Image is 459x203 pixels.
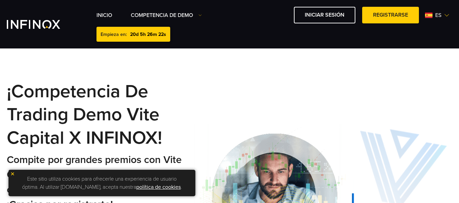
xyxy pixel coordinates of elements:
[362,7,419,23] a: Registrarse
[136,184,181,190] a: política de cookies
[101,32,127,37] span: Empieza en:
[432,11,444,19] span: es
[130,32,166,37] span: 20d 5h 26m 22s
[7,20,76,29] a: INFINOX Vite
[12,173,192,193] p: Este sitio utiliza cookies para ofrecerle una experiencia de usuario óptima. Al utilizar [DOMAIN_...
[294,7,355,23] a: Iniciar sesión
[198,14,202,17] img: Dropdown
[10,171,15,176] img: yellow close icon
[7,80,162,149] small: ¡Competencia de Trading Demo Vite Capital x INFINOX!
[131,11,202,19] a: Competencia de Demo
[96,11,112,19] a: INICIO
